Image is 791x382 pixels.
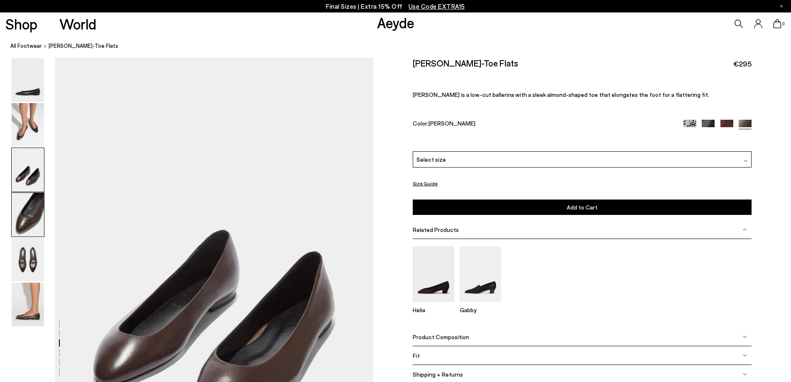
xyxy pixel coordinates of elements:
[12,148,44,192] img: Ellie Almond-Toe Flats - Image 3
[413,58,518,68] h2: [PERSON_NAME]-Toe Flats
[743,335,747,339] img: svg%3E
[377,14,414,31] a: Aeyde
[59,17,96,31] a: World
[781,22,786,26] span: 0
[413,306,454,313] p: Helia
[413,246,454,302] img: Helia Suede Low-Cut Pumps
[413,371,463,378] span: Shipping + Returns
[413,120,673,129] div: Color:
[12,283,44,326] img: Ellie Almond-Toe Flats - Image 6
[460,246,501,302] img: Gabby Almond-Toe Loafers
[460,296,501,313] a: Gabby Almond-Toe Loafers Gabby
[413,200,752,215] button: Add to Cart
[744,159,748,163] img: svg%3E
[413,352,420,359] span: Fit
[409,2,465,10] span: Navigate to /collections/ss25-final-sizes
[326,1,465,12] p: Final Sizes | Extra 15% Off
[10,35,791,58] nav: breadcrumb
[12,58,44,102] img: Ellie Almond-Toe Flats - Image 1
[567,204,598,211] span: Add to Cart
[460,306,501,313] p: Gabby
[5,17,37,31] a: Shop
[413,178,438,189] button: Size Guide
[12,193,44,237] img: Ellie Almond-Toe Flats - Image 4
[12,103,44,147] img: Ellie Almond-Toe Flats - Image 2
[743,372,747,376] img: svg%3E
[429,120,475,127] span: [PERSON_NAME]
[743,227,747,232] img: svg%3E
[49,42,118,50] span: [PERSON_NAME]-Toe Flats
[733,59,752,69] span: €295
[743,353,747,357] img: svg%3E
[773,19,781,28] a: 0
[12,238,44,281] img: Ellie Almond-Toe Flats - Image 5
[413,226,459,233] span: Related Products
[413,296,454,313] a: Helia Suede Low-Cut Pumps Helia
[413,333,469,340] span: Product Composition
[416,155,446,164] span: Select size
[413,91,752,98] p: [PERSON_NAME] is a low-cut ballerina with a sleek almond-shaped toe that elongates the foot for a...
[10,42,42,50] a: All Footwear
